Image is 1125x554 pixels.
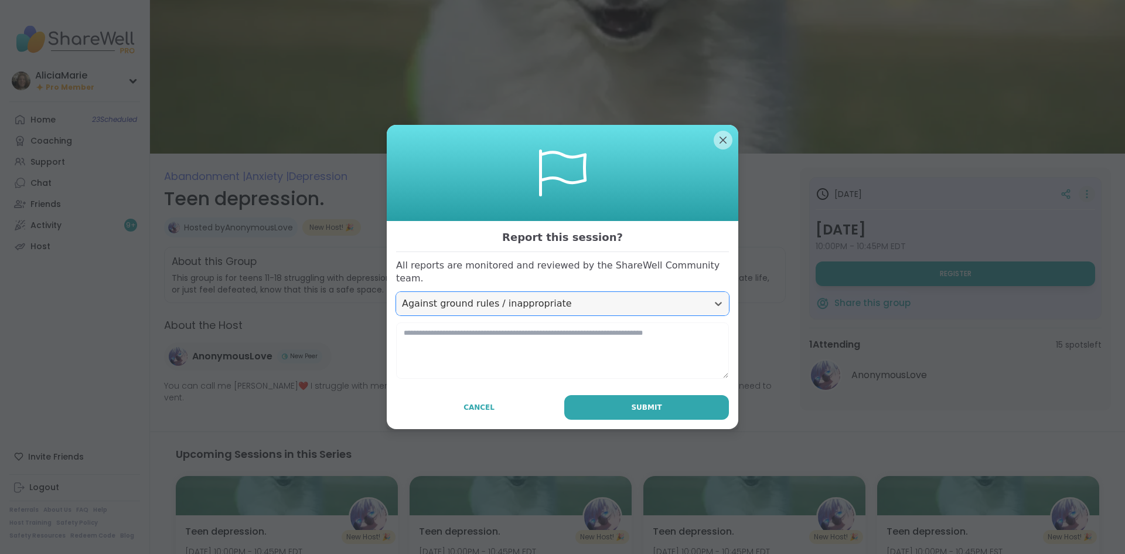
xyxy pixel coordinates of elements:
[396,395,562,420] button: Cancel
[631,402,662,413] span: Submit
[463,402,495,413] span: Cancel
[402,297,702,311] div: Against ground rules / inappropriate
[396,228,729,247] h3: Report this session?
[564,395,729,420] button: Submit
[396,259,729,286] p: All reports are monitored and reviewed by the ShareWell Community team.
